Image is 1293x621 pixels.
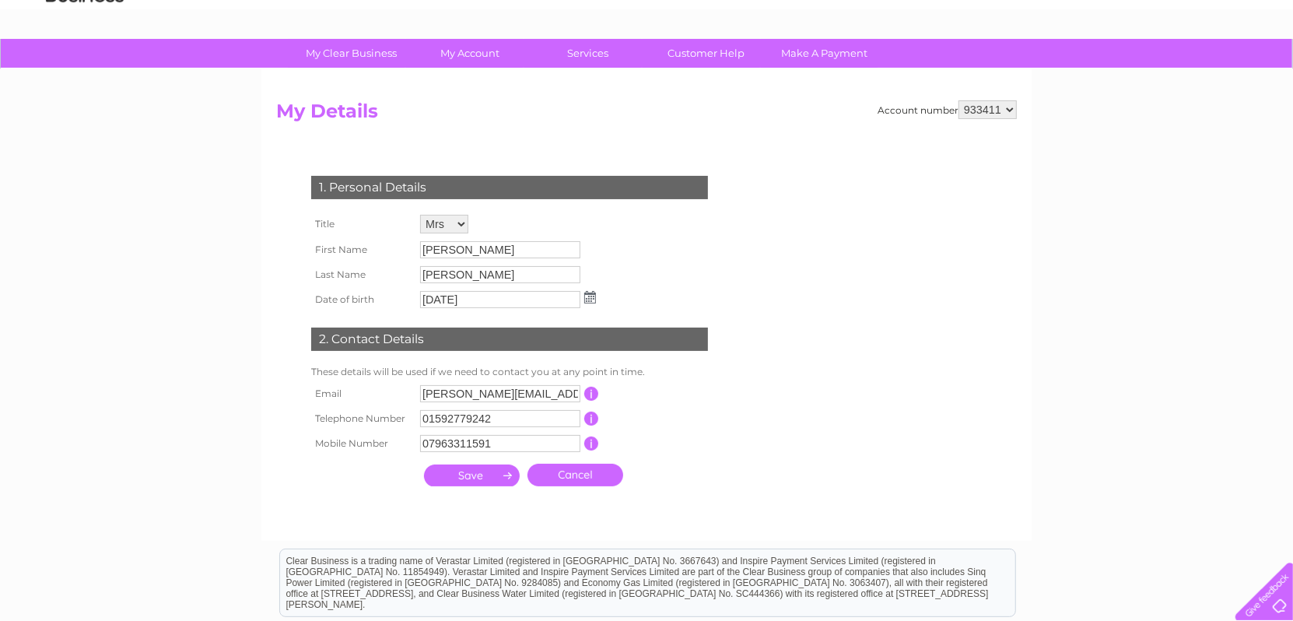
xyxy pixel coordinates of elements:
[878,100,1017,119] div: Account number
[1158,66,1180,78] a: Blog
[1242,66,1278,78] a: Log out
[1102,66,1148,78] a: Telecoms
[307,262,416,287] th: Last Name
[307,363,712,381] td: These details will be used if we need to contact you at any point in time.
[276,100,1017,130] h2: My Details
[1190,66,1228,78] a: Contact
[406,39,534,68] a: My Account
[584,291,596,303] img: ...
[584,412,599,426] input: Information
[307,237,416,262] th: First Name
[1058,66,1092,78] a: Energy
[527,464,623,486] a: Cancel
[643,39,771,68] a: Customer Help
[307,287,416,312] th: Date of birth
[584,437,599,451] input: Information
[45,40,124,88] img: logo.png
[424,465,520,486] input: Submit
[307,406,416,431] th: Telephone Number
[311,328,708,351] div: 2. Contact Details
[1019,66,1049,78] a: Water
[311,176,708,199] div: 1. Personal Details
[288,39,416,68] a: My Clear Business
[307,381,416,406] th: Email
[307,211,416,237] th: Title
[761,39,889,68] a: Make A Payment
[1000,8,1107,27] a: 0333 014 3131
[307,431,416,456] th: Mobile Number
[524,39,653,68] a: Services
[584,387,599,401] input: Information
[280,9,1015,75] div: Clear Business is a trading name of Verastar Limited (registered in [GEOGRAPHIC_DATA] No. 3667643...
